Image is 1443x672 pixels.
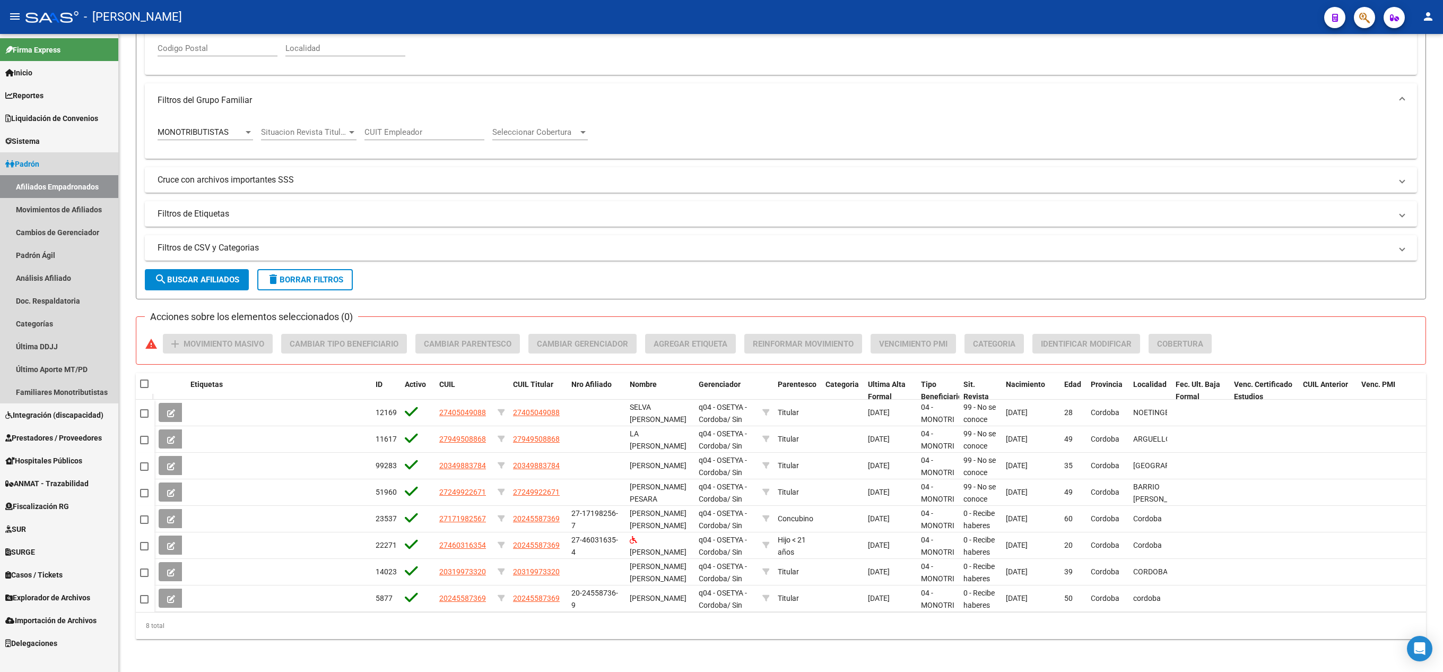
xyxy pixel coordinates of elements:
span: Delegaciones [5,637,57,649]
span: CUIL [439,380,455,389]
button: Cambiar Parentesco [415,334,520,354]
span: Situacion Revista Titular [261,127,347,137]
span: NOETINGER [1133,408,1174,417]
span: Borrar Filtros [267,275,343,285]
span: Provincia [1091,380,1123,389]
span: MONOTRIBUTISTAS [158,127,229,137]
div: [DATE] [868,566,912,578]
span: 99 - No se conoce situación de revista [963,456,996,501]
span: 99 - No se conoce situación de revista [963,429,996,474]
button: Reinformar Movimiento [744,334,862,354]
span: Cordoba [1091,567,1119,576]
span: [DATE] [1006,594,1028,602]
span: 27171982567 [439,514,486,523]
div: [DATE] [868,460,912,472]
span: Localidad [1133,380,1167,389]
span: 0 - Recibe haberes regularmente [963,562,1007,595]
mat-panel-title: Filtros del Grupo Familiar [158,94,1392,106]
span: Parentesco [778,380,816,389]
datatable-header-cell: Localidad [1129,373,1171,408]
span: 99 - No se conoce situación de revista [963,483,996,527]
button: Categoria [964,334,1024,354]
button: Cobertura [1149,334,1212,354]
span: 0 - Recibe haberes regularmente [963,589,1007,622]
span: 27-17198256-7 [571,509,618,530]
span: Concubino [778,514,813,523]
button: Cambiar Tipo Beneficiario [281,334,407,354]
span: [PERSON_NAME] [PERSON_NAME] [630,509,686,530]
span: [DATE] [1006,408,1028,417]
span: BARRIO [PERSON_NAME][GEOGRAPHIC_DATA] [1133,483,1205,515]
datatable-header-cell: Etiquetas [186,373,371,408]
div: Open Intercom Messenger [1407,636,1432,661]
span: 14023 [376,567,397,576]
span: 27949508868 [513,435,560,443]
span: Buscar Afiliados [154,275,239,285]
span: 20319973320 [513,567,560,576]
span: Seleccionar Cobertura [492,127,578,137]
span: LA [PERSON_NAME] [PERSON_NAME] [630,429,686,462]
span: Titular [778,408,799,417]
mat-icon: person [1422,10,1435,23]
span: Vencimiento PMI [879,339,947,349]
span: [PERSON_NAME] [630,461,686,470]
span: 20245587369 [513,594,560,602]
span: 51960 [376,488,397,496]
button: Cambiar Gerenciador [528,334,637,354]
span: 20-24558736-9 [571,589,618,609]
span: ANMAT - Trazabilidad [5,478,89,489]
span: [DATE] [1006,514,1028,523]
div: Filtros del Grupo Familiar [145,117,1417,159]
button: Agregar Etiqueta [645,334,736,354]
datatable-header-cell: Tipo Beneficiario [917,373,959,408]
span: q04 - OSETYA - Cordoba [699,509,747,530]
span: Sistema [5,135,40,147]
span: q04 - OSETYA - Cordoba [699,403,747,424]
span: 23537 [376,514,397,523]
span: [DATE] [1006,567,1028,576]
span: [PERSON_NAME] [PERSON_NAME] [630,562,686,583]
span: Titular [778,488,799,496]
span: 27405049088 [513,408,560,417]
div: [DATE] [868,592,912,605]
span: CUIL Anterior [1303,380,1348,389]
span: 35 [1064,461,1073,470]
button: Borrar Filtros [257,269,353,290]
div: 8 total [136,613,1426,639]
div: [DATE] [868,539,912,552]
span: q04 - OSETYA - Cordoba [699,456,747,477]
span: [DATE] [1006,461,1028,470]
span: 121698 [376,408,401,417]
div: [DATE] [868,433,912,445]
datatable-header-cell: Nro Afiliado [567,373,625,408]
mat-panel-title: Cruce con archivos importantes SSS [158,174,1392,186]
span: Fiscalización RG [5,501,69,512]
datatable-header-cell: Nombre [625,373,694,408]
span: Titular [778,461,799,470]
datatable-header-cell: Venc. Certificado Estudios [1230,373,1299,408]
mat-expansion-panel-header: Filtros de Etiquetas [145,201,1417,227]
span: 0 - Recibe haberes regularmente [963,509,1007,542]
span: Cordoba [1133,514,1162,523]
span: Venc. Certificado Estudios [1234,380,1292,401]
span: Reportes [5,90,44,101]
span: Edad [1064,380,1081,389]
span: [PERSON_NAME] [630,548,686,556]
span: q04 - OSETYA - Cordoba [699,429,747,450]
button: Vencimiento PMI [871,334,956,354]
span: Identificar Modificar [1041,339,1132,349]
span: Cobertura [1157,339,1203,349]
span: Gerenciador [699,380,741,389]
span: Activo [405,380,426,389]
datatable-header-cell: Categoria [821,373,864,408]
span: SUR [5,523,26,535]
span: Padrón [5,158,39,170]
span: Explorador de Archivos [5,592,90,604]
span: Cambiar Parentesco [424,339,511,349]
span: 28 [1064,408,1073,417]
span: 04 - MONOTRIBUTISTAS [921,562,987,583]
span: Cordoba [1091,408,1119,417]
span: 27405049088 [439,408,486,417]
span: Etiquetas [190,380,223,389]
span: Sit. Revista [963,380,989,401]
